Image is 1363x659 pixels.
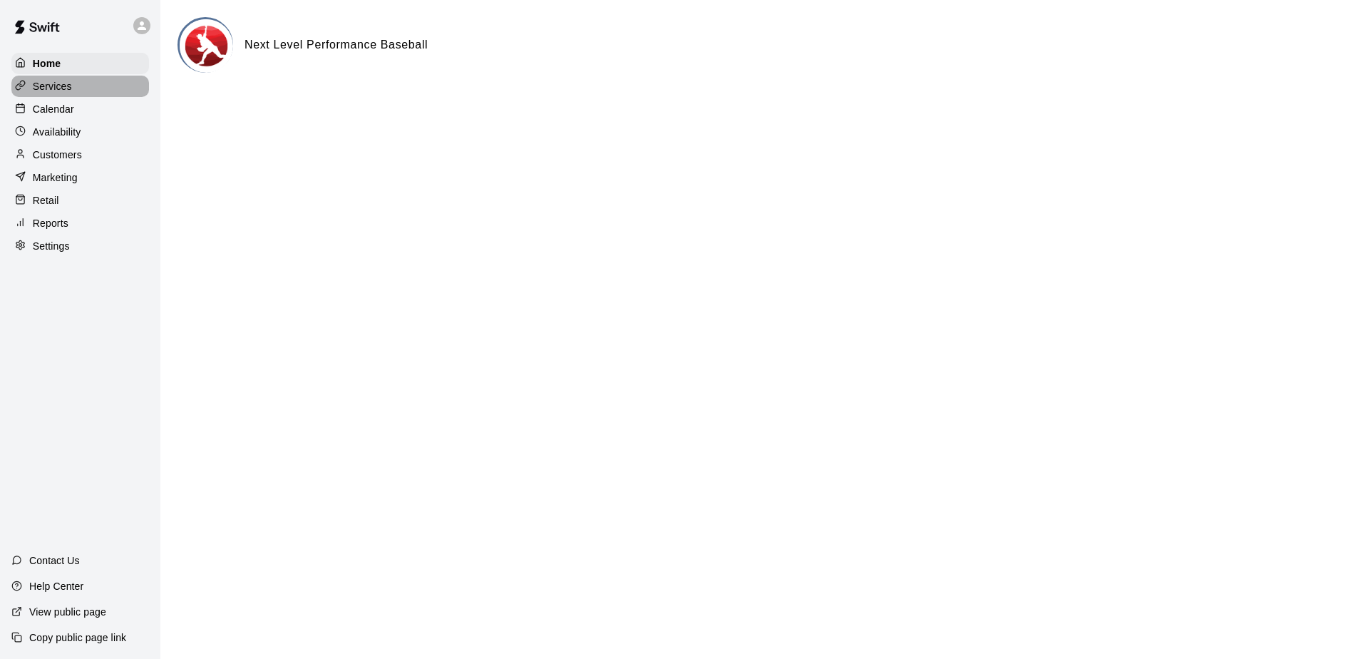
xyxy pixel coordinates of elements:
[11,98,149,120] a: Calendar
[29,579,83,593] p: Help Center
[33,193,59,208] p: Retail
[11,53,149,74] a: Home
[11,213,149,234] a: Reports
[33,79,72,93] p: Services
[33,56,61,71] p: Home
[11,235,149,257] a: Settings
[245,36,428,54] h6: Next Level Performance Baseball
[11,121,149,143] a: Availability
[33,148,82,162] p: Customers
[33,239,70,253] p: Settings
[29,553,80,568] p: Contact Us
[33,216,68,230] p: Reports
[11,76,149,97] a: Services
[11,167,149,188] a: Marketing
[33,102,74,116] p: Calendar
[29,605,106,619] p: View public page
[11,190,149,211] a: Retail
[33,170,78,185] p: Marketing
[33,125,81,139] p: Availability
[180,19,233,73] img: Next Level Performance Baseball logo
[29,630,126,645] p: Copy public page link
[11,144,149,165] a: Customers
